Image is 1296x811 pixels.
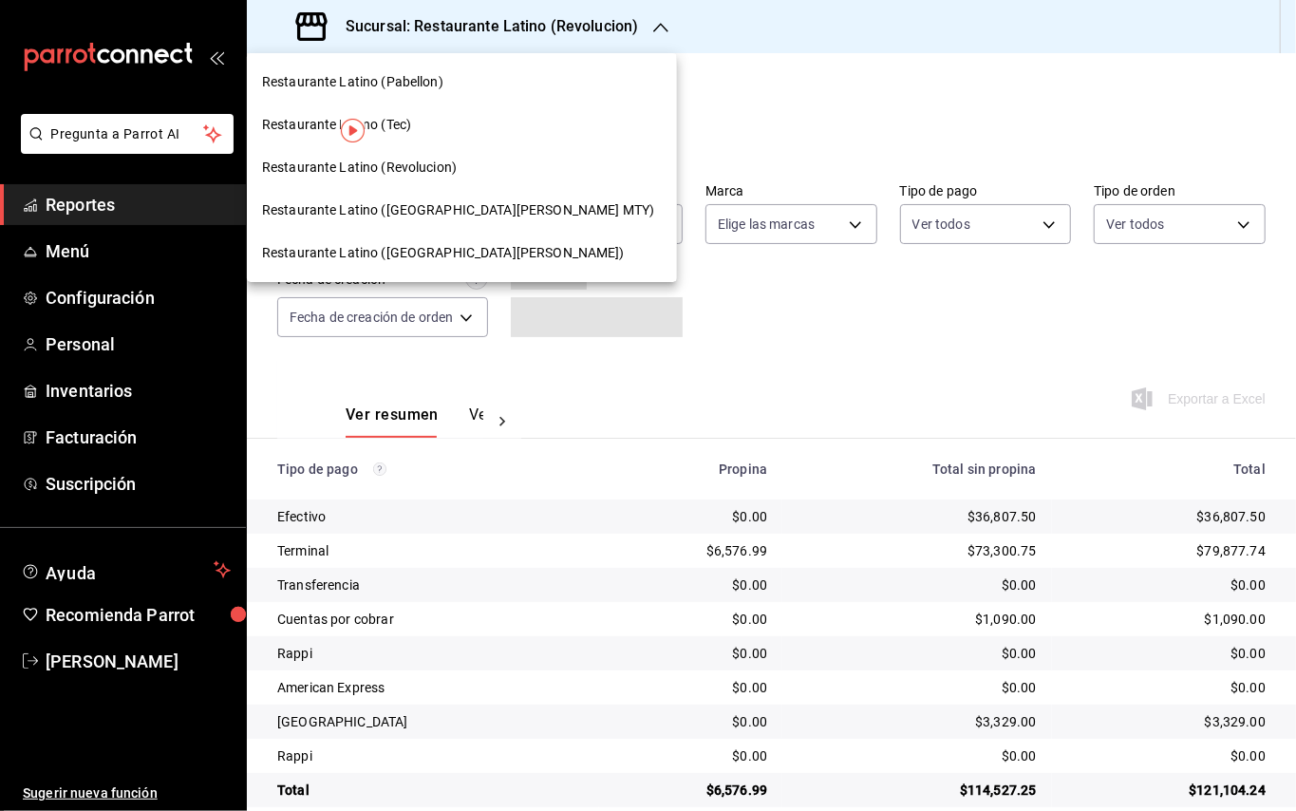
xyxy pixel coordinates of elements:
[262,115,411,135] span: Restaurante Latino (Tec)
[247,232,677,274] div: Restaurante Latino ([GEOGRAPHIC_DATA][PERSON_NAME])
[247,146,677,189] div: Restaurante Latino (Revolucion)
[262,158,457,178] span: Restaurante Latino (Revolucion)
[247,104,677,146] div: Restaurante Latino (Tec)
[247,189,677,232] div: Restaurante Latino ([GEOGRAPHIC_DATA][PERSON_NAME] MTY)
[262,72,443,92] span: Restaurante Latino (Pabellon)
[341,119,365,142] img: Tooltip marker
[262,243,625,263] span: Restaurante Latino ([GEOGRAPHIC_DATA][PERSON_NAME])
[262,200,654,220] span: Restaurante Latino ([GEOGRAPHIC_DATA][PERSON_NAME] MTY)
[247,61,677,104] div: Restaurante Latino (Pabellon)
